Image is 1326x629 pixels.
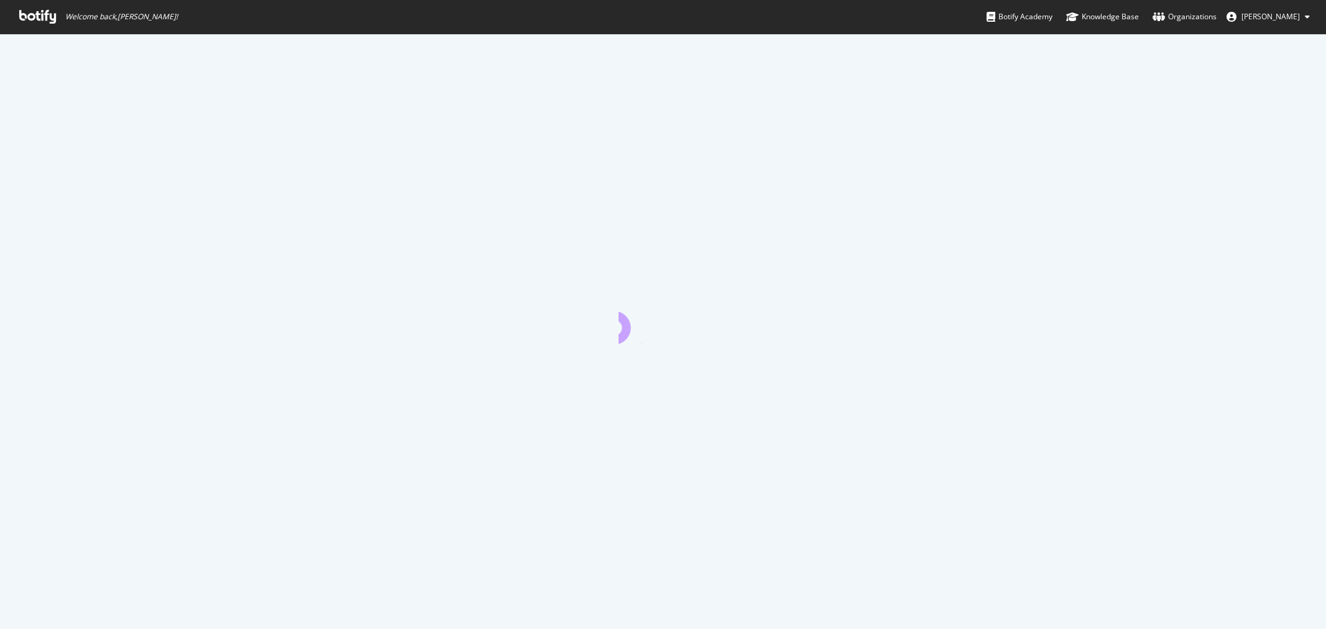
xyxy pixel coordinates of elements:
[65,12,178,22] span: Welcome back, [PERSON_NAME] !
[1241,11,1300,22] span: Heather Cordonnier
[619,299,708,344] div: animation
[987,11,1052,23] div: Botify Academy
[1153,11,1217,23] div: Organizations
[1066,11,1139,23] div: Knowledge Base
[1217,7,1320,27] button: [PERSON_NAME]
